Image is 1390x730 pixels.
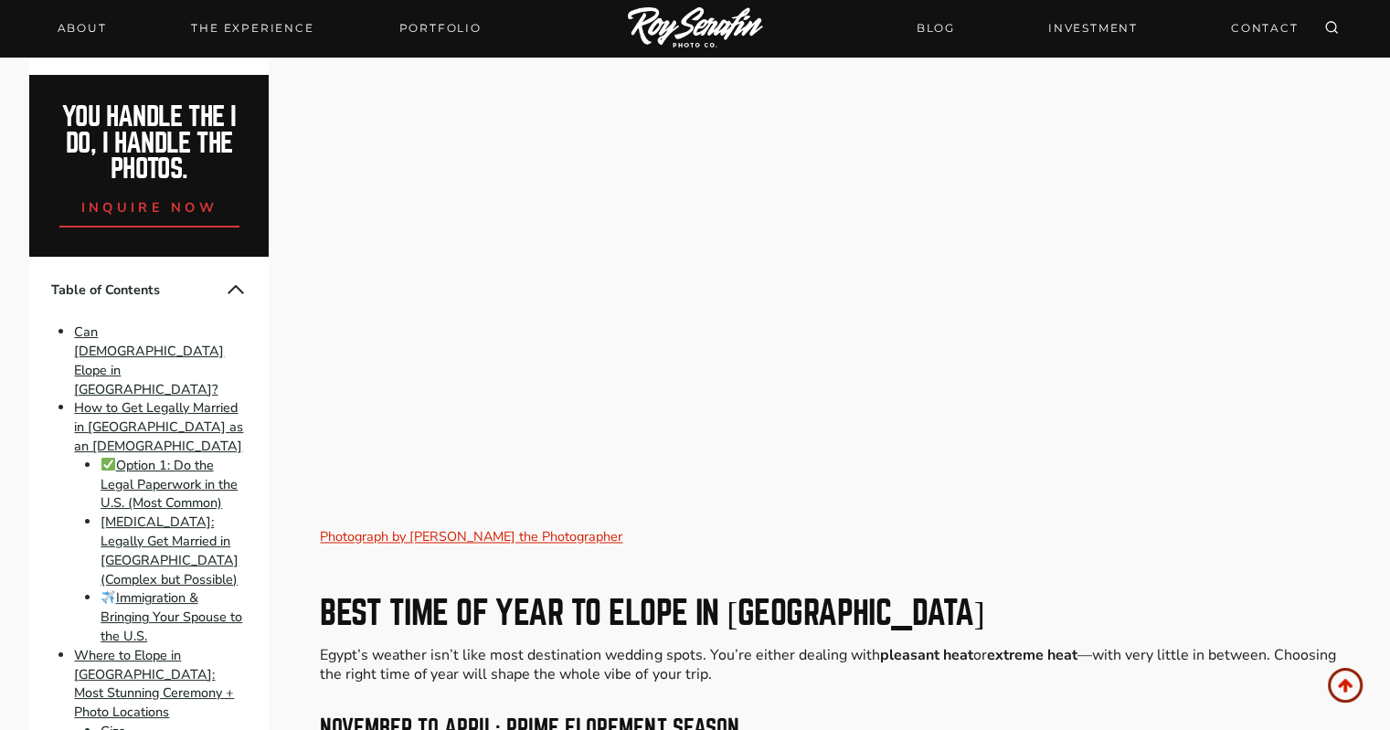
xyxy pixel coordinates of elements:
[906,12,1310,44] nav: Secondary Navigation
[74,646,234,721] a: Where to Elope in [GEOGRAPHIC_DATA]: Most Stunning Ceremony + Photo Locations
[628,7,763,50] img: Logo of Roy Serafin Photo Co., featuring stylized text in white on a light background, representi...
[879,644,972,664] strong: pleasant heat
[81,198,218,217] span: inquire now
[51,280,225,300] span: Table of Contents
[74,399,243,456] a: How to Get Legally Married in [GEOGRAPHIC_DATA] as an [DEMOGRAPHIC_DATA]
[1319,16,1344,41] button: View Search Form
[320,645,1360,683] p: Egypt’s weather isn’t like most destination wedding spots. You’re either dealing with or —with ve...
[1328,668,1363,703] a: Scroll to top
[101,458,114,471] img: ✅
[1220,12,1310,44] a: CONTACT
[74,323,224,397] a: Can [DEMOGRAPHIC_DATA] Elope in [GEOGRAPHIC_DATA]?
[59,183,240,227] a: inquire now
[225,279,247,301] button: Collapse Table of Contents
[47,16,493,41] nav: Primary Navigation
[180,16,324,41] a: THE EXPERIENCE
[101,456,238,513] a: Option 1: Do the Legal Paperwork in the U.S. (Most Common)
[906,12,966,44] a: BLOG
[320,596,1360,629] h2: Best Time of Year to Elope in [GEOGRAPHIC_DATA]
[986,644,1077,664] strong: extreme heat
[1037,12,1149,44] a: INVESTMENT
[320,527,622,545] a: Photograph by [PERSON_NAME] the Photographer
[47,16,118,41] a: About
[101,513,239,587] a: [MEDICAL_DATA]: Legally Get Married in [GEOGRAPHIC_DATA] (Complex but Possible)
[387,16,492,41] a: Portfolio
[101,589,242,646] a: Immigration & Bringing Your Spouse to the U.S.
[49,104,249,183] h2: You handle the i do, I handle the photos.
[101,591,114,604] img: ✈️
